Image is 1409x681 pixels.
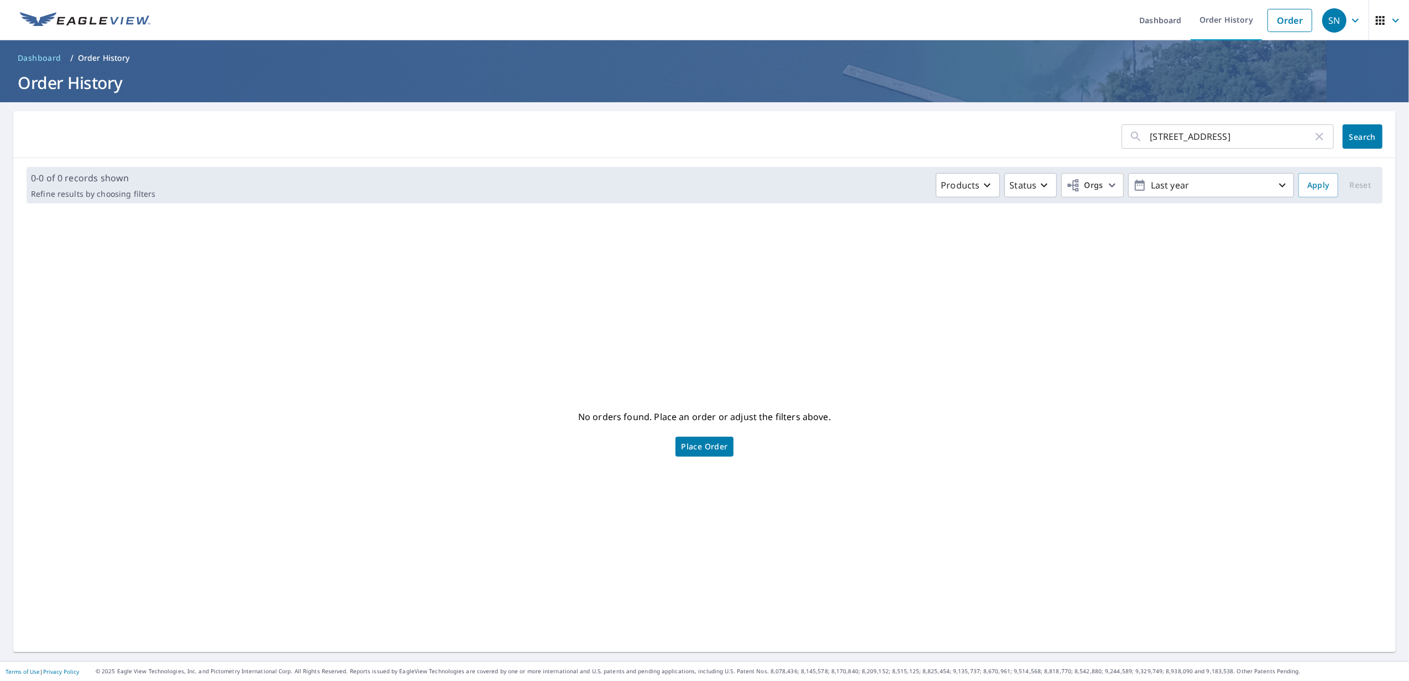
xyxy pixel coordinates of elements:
span: Orgs [1066,179,1103,192]
span: Place Order [681,444,727,449]
img: EV Logo [20,12,150,29]
button: Apply [1298,173,1338,197]
p: | [6,668,79,675]
input: Address, Report #, Claim ID, etc. [1150,121,1313,152]
li: / [70,51,74,65]
button: Products [936,173,1000,197]
p: Status [1009,179,1036,192]
button: Orgs [1061,173,1124,197]
div: SN [1322,8,1347,33]
p: 0-0 of 0 records shown [31,171,155,185]
p: Refine results by choosing filters [31,189,155,199]
a: Privacy Policy [43,668,79,675]
p: No orders found. Place an order or adjust the filters above. [578,408,831,426]
a: Order [1267,9,1312,32]
a: Terms of Use [6,668,40,675]
a: Dashboard [13,49,66,67]
span: Search [1352,132,1374,142]
p: Last year [1146,176,1276,195]
p: © 2025 Eagle View Technologies, Inc. and Pictometry International Corp. All Rights Reserved. Repo... [96,667,1403,675]
button: Status [1004,173,1057,197]
button: Last year [1128,173,1294,197]
span: Apply [1307,179,1329,192]
p: Order History [78,53,130,64]
a: Place Order [675,437,733,457]
p: Products [941,179,980,192]
nav: breadcrumb [13,49,1396,67]
button: Search [1343,124,1382,149]
h1: Order History [13,71,1396,94]
span: Dashboard [18,53,61,64]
